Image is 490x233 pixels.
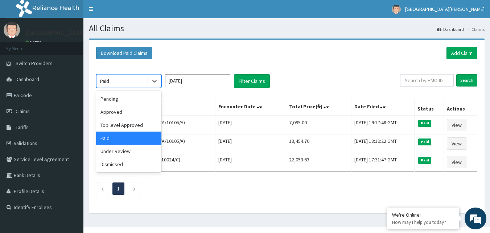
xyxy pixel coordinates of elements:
[96,118,161,132] div: Top level Approved
[96,145,161,158] div: Under Review
[351,153,415,172] td: [DATE] 17:31:47 GMT
[447,156,466,168] a: View
[89,24,485,33] h1: All Claims
[234,74,270,88] button: Filter Claims
[456,74,477,87] input: Search
[16,60,53,67] span: Switch Providers
[405,6,485,12] span: [GEOGRAPHIC_DATA][PERSON_NAME]
[13,36,29,55] img: d_794563401_company_1708531726252_794563401
[392,219,454,225] p: How may I help you today?
[418,157,431,164] span: Paid
[215,134,286,153] td: [DATE]
[351,116,415,134] td: [DATE] 19:17:48 GMT
[165,74,230,87] input: Select Month and Year
[38,41,122,50] div: Chat with us now
[392,5,401,14] img: User Image
[25,29,133,36] p: [GEOGRAPHIC_DATA][PERSON_NAME]
[42,70,100,144] span: We're online!
[4,156,138,181] textarea: Type your message and hit 'Enter'
[25,40,43,45] a: Online
[286,99,351,116] th: Total Price(₦)
[133,185,136,192] a: Next page
[96,47,152,59] button: Download Paid Claims
[447,137,466,150] a: View
[100,77,109,85] div: Paid
[215,153,286,172] td: [DATE]
[418,120,431,126] span: Paid
[286,153,351,172] td: 22,053.63
[444,99,477,116] th: Actions
[96,105,161,118] div: Approved
[437,26,464,32] a: Dashboard
[101,185,104,192] a: Previous page
[215,116,286,134] td: [DATE]
[400,74,454,87] input: Search by HMO ID
[16,108,30,115] span: Claims
[415,99,444,116] th: Status
[96,158,161,171] div: Dismissed
[96,92,161,105] div: Pending
[16,76,39,83] span: Dashboard
[447,119,466,131] a: View
[446,47,477,59] a: Add Claim
[96,132,161,145] div: Paid
[351,99,415,116] th: Date Filed
[392,212,454,218] div: We're Online!
[418,138,431,145] span: Paid
[117,185,120,192] a: Page 1 is your current page
[465,26,485,32] li: Claims
[119,4,136,21] div: Minimize live chat window
[286,134,351,153] td: 13,454.70
[16,124,29,130] span: Tariffs
[286,116,351,134] td: 7,095.00
[215,99,286,116] th: Encounter Date
[351,134,415,153] td: [DATE] 18:19:22 GMT
[4,22,20,38] img: User Image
